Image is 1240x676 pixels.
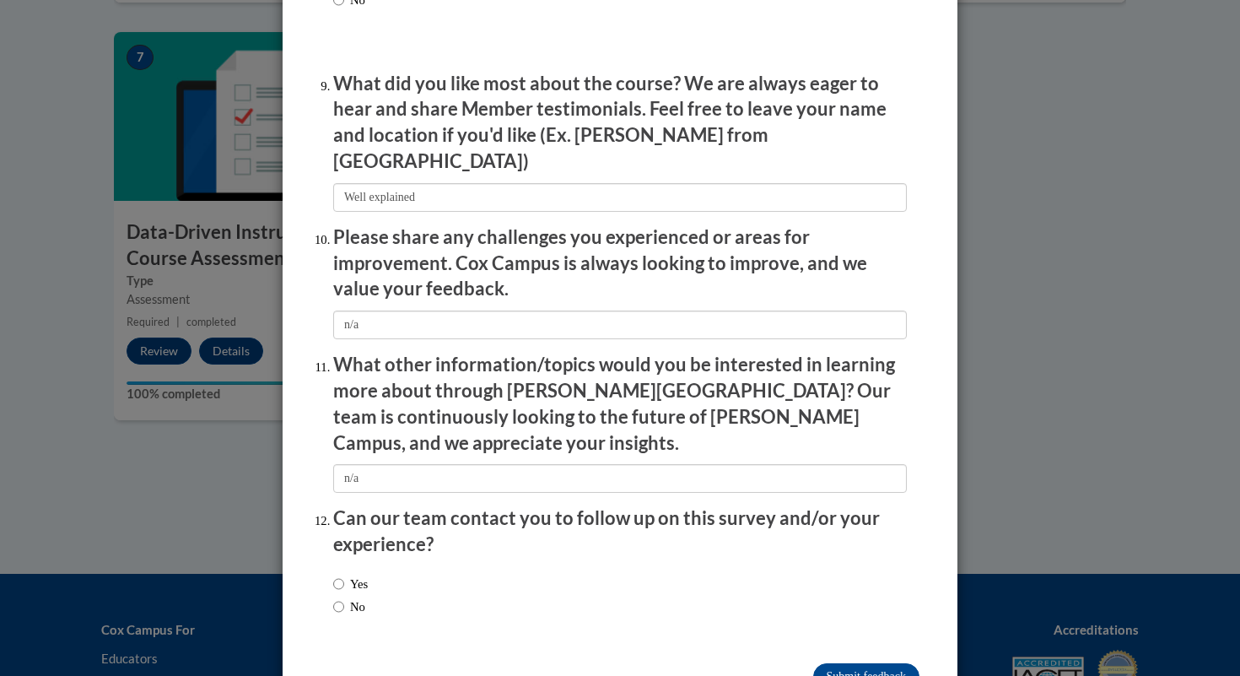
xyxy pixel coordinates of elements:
label: No [333,598,365,616]
p: What other information/topics would you be interested in learning more about through [PERSON_NAME... [333,352,907,456]
p: Please share any challenges you experienced or areas for improvement. Cox Campus is always lookin... [333,224,907,302]
input: Yes [333,575,344,593]
input: No [333,598,344,616]
p: Can our team contact you to follow up on this survey and/or your experience? [333,506,907,558]
label: Yes [333,575,368,593]
p: What did you like most about the course? We are always eager to hear and share Member testimonial... [333,71,907,175]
